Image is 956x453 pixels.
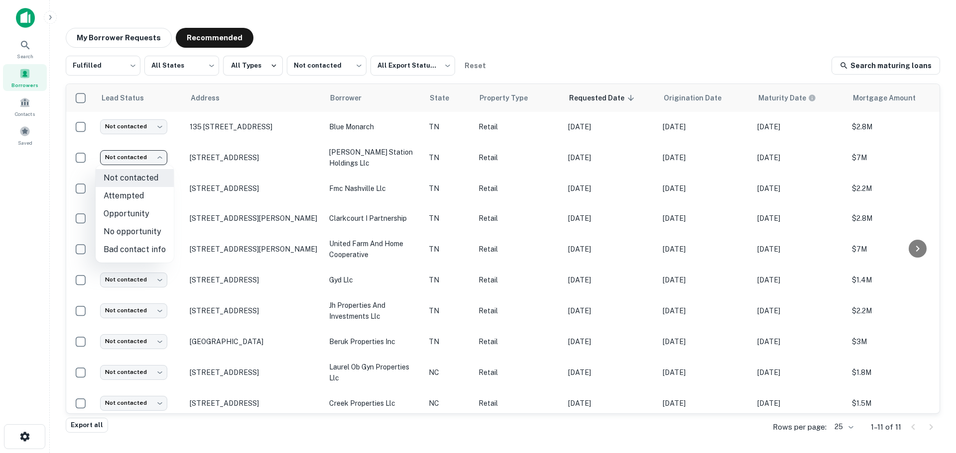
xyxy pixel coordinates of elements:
li: Attempted [96,187,174,205]
li: No opportunity [96,223,174,241]
li: Opportunity [96,205,174,223]
li: Not contacted [96,169,174,187]
iframe: Chat Widget [906,373,956,421]
li: Bad contact info [96,241,174,259]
